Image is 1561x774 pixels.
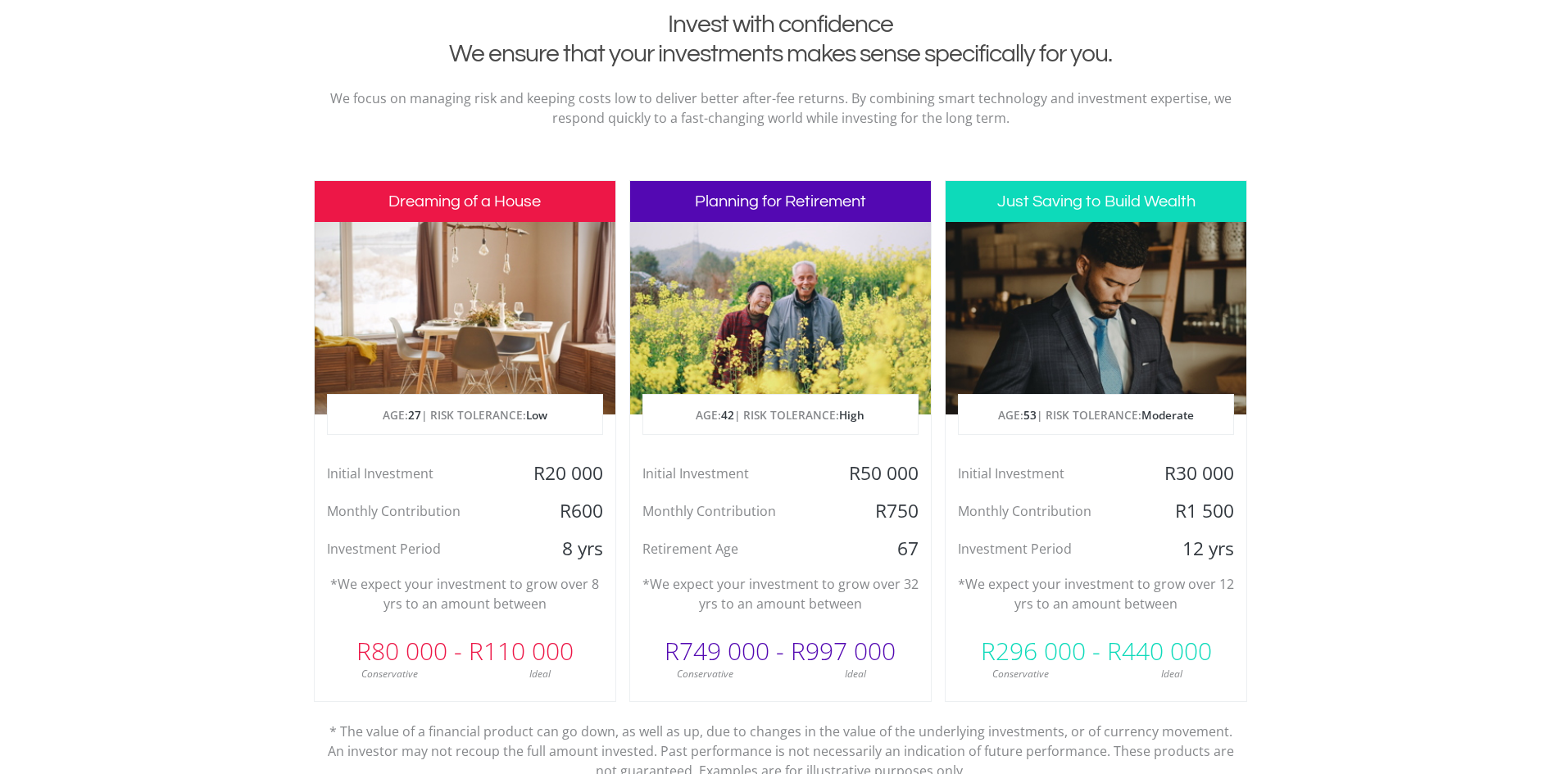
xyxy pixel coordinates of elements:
h3: Planning for Retirement [630,181,931,222]
div: Retirement Age [630,536,831,561]
div: 8 yrs [515,536,615,561]
p: *We expect your investment to grow over 8 yrs to an amount between [327,574,603,613]
span: Moderate [1141,407,1194,423]
div: 12 yrs [1146,536,1246,561]
div: Conservative [946,667,1096,681]
p: *We expect your investment to grow over 12 yrs to an amount between [958,574,1234,613]
span: High [839,407,864,423]
div: 67 [831,536,931,561]
div: Monthly Contribution [315,499,515,523]
div: Investment Period [946,536,1146,561]
p: *We expect your investment to grow over 32 yrs to an amount between [642,574,919,613]
span: 53 [1023,407,1037,423]
div: Conservative [630,667,781,681]
div: Monthly Contribution [630,499,831,523]
div: R600 [515,499,615,523]
h3: Just Saving to Build Wealth [946,181,1246,222]
p: AGE: | RISK TOLERANCE: [328,395,602,436]
span: Low [526,407,547,423]
div: Investment Period [315,536,515,561]
div: R80 000 - R110 000 [315,627,615,676]
div: Ideal [780,667,931,681]
p: We focus on managing risk and keeping costs low to deliver better after-fee returns. By combining... [326,88,1236,128]
div: Initial Investment [630,461,831,486]
div: R1 500 [1146,499,1246,523]
span: 42 [721,407,734,423]
div: R30 000 [1146,461,1246,486]
div: R50 000 [831,461,931,486]
p: AGE: | RISK TOLERANCE: [959,395,1233,436]
div: Initial Investment [946,461,1146,486]
div: Ideal [465,667,615,681]
p: AGE: | RISK TOLERANCE: [643,395,918,436]
h3: Dreaming of a House [315,181,615,222]
div: R749 000 - R997 000 [630,627,931,676]
div: R750 [831,499,931,523]
div: R296 000 - R440 000 [946,627,1246,676]
span: 27 [408,407,421,423]
div: Monthly Contribution [946,499,1146,523]
div: Ideal [1096,667,1247,681]
div: Initial Investment [315,461,515,486]
div: R20 000 [515,461,615,486]
h2: Invest with confidence We ensure that your investments makes sense specifically for you. [326,10,1236,69]
div: Conservative [315,667,465,681]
